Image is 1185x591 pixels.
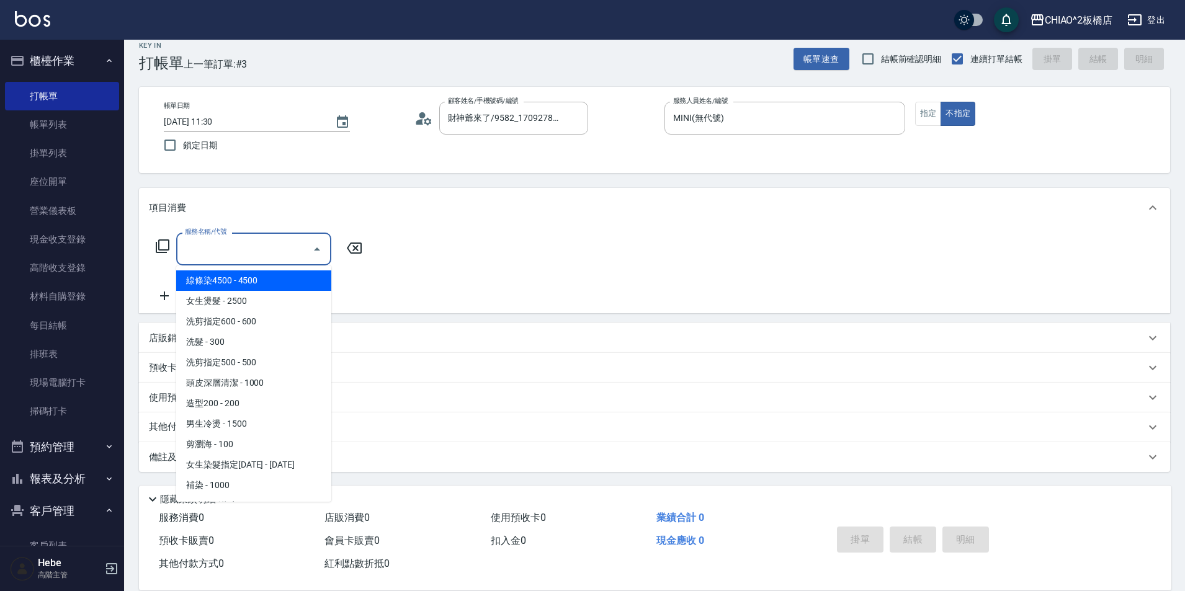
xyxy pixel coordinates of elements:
p: 預收卡販賣 [149,362,195,375]
span: 鎖定日期 [183,139,218,152]
p: 使用預收卡 [149,391,195,404]
p: 項目消費 [149,202,186,215]
h2: Key In [139,42,184,50]
a: 材料自購登錄 [5,282,119,311]
span: 女生燙髮 - 2500 [176,291,331,311]
p: 高階主管 [38,569,101,580]
span: 女生染髮指定[DATE] - [DATE] [176,455,331,475]
h3: 打帳單 [139,55,184,72]
div: 備註及來源 [139,442,1170,472]
span: 造型200 - 200 [176,393,331,414]
span: 預收卡販賣 0 [159,535,214,546]
span: 洗髮 - 300 [176,332,331,352]
img: Person [10,556,35,581]
span: 洗剪指定600 - 600 [176,311,331,332]
span: 上一筆訂單:#3 [184,56,248,72]
span: 現金應收 0 [656,535,704,546]
button: save [994,7,1019,32]
span: 扣入金 0 [491,535,526,546]
button: 登出 [1122,9,1170,32]
p: 店販銷售 [149,332,186,345]
a: 客戶列表 [5,531,119,560]
input: YYYY/MM/DD hh:mm [164,112,323,132]
button: 預約管理 [5,431,119,463]
div: 預收卡販賣 [139,353,1170,383]
label: 帳單日期 [164,101,190,110]
button: 櫃檯作業 [5,45,119,77]
span: 業績合計 0 [656,512,704,523]
div: CHIAO^2板橋店 [1045,12,1113,28]
a: 現場電腦打卡 [5,368,119,397]
label: 服務人員姓名/編號 [673,96,728,105]
button: 帳單速查 [794,48,849,71]
a: 營業儀表板 [5,197,119,225]
span: 男生染髮指定 - 1500 [176,495,331,516]
span: 頭皮深層清潔 - 1000 [176,373,331,393]
span: 其他付款方式 0 [159,558,224,569]
a: 現金收支登錄 [5,225,119,254]
button: CHIAO^2板橋店 [1025,7,1118,33]
a: 排班表 [5,340,119,368]
button: 客戶管理 [5,495,119,527]
span: 使用預收卡 0 [491,512,546,523]
div: 其他付款方式入金可用餘額: 0 [139,412,1170,442]
p: 備註及來源 [149,451,195,464]
span: 服務消費 0 [159,512,204,523]
label: 顧客姓名/手機號碼/編號 [448,96,519,105]
a: 座位開單 [5,167,119,196]
span: 連續打單結帳 [970,53,1022,66]
div: 項目消費 [139,188,1170,228]
button: 指定 [915,102,942,126]
span: 洗剪指定500 - 500 [176,352,331,373]
a: 掃碼打卡 [5,397,119,425]
span: 男生冷燙 - 1500 [176,414,331,434]
span: 剪瀏海 - 100 [176,434,331,455]
p: 隱藏業績明細 [160,493,216,506]
button: 不指定 [941,102,975,126]
a: 每日結帳 [5,311,119,340]
img: Logo [15,11,50,27]
span: 店販消費 0 [324,512,370,523]
div: 店販銷售 [139,323,1170,353]
span: 紅利點數折抵 0 [324,558,390,569]
span: 線條染4500 - 4500 [176,270,331,291]
div: 使用預收卡 [139,383,1170,412]
button: 報表及分析 [5,463,119,495]
a: 打帳單 [5,82,119,110]
button: Close [307,239,327,259]
label: 服務名稱/代號 [185,227,226,236]
p: 其他付款方式 [149,420,263,434]
a: 掛單列表 [5,139,119,167]
span: 會員卡販賣 0 [324,535,380,546]
a: 高階收支登錄 [5,254,119,282]
button: Choose date, selected date is 2025-08-15 [328,107,357,137]
span: 結帳前確認明細 [881,53,942,66]
a: 帳單列表 [5,110,119,139]
h5: Hebe [38,557,101,569]
span: 補染 - 1000 [176,475,331,495]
